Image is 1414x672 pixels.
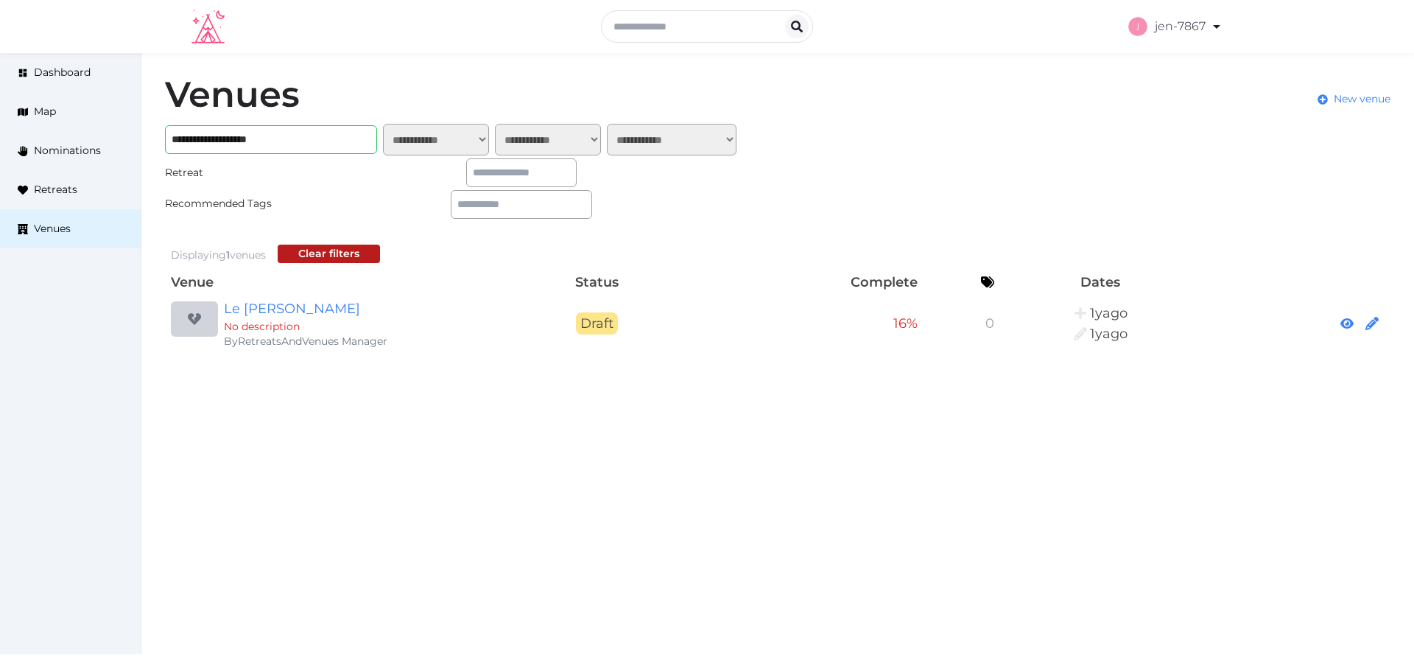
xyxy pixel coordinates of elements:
span: New venue [1334,91,1390,107]
span: 9:27PM, October 10th, 2024 [1090,305,1128,321]
div: Recommended Tags [165,196,306,211]
div: Clear filters [298,246,359,262]
a: jen-7867 [1128,6,1223,47]
span: Nominations [34,143,101,158]
span: Dashboard [34,65,91,80]
span: No description [224,320,300,333]
span: Retreats [34,182,77,197]
div: Retreat [165,165,306,181]
span: 1 [226,248,230,262]
span: Map [34,104,56,119]
a: Le [PERSON_NAME] [224,298,507,319]
th: Venue [165,269,513,295]
div: Displaying venues [171,248,266,263]
th: Complete [682,269,924,295]
button: Clear filters [278,245,380,263]
span: 9:27PM, October 10th, 2024 [1090,326,1128,342]
h1: Venues [165,77,300,112]
span: 16 % [893,315,918,332]
th: Status [513,269,682,295]
a: New venue [1318,91,1390,107]
th: Dates [1000,269,1201,295]
span: 0 [985,315,994,332]
span: Draft [576,312,618,335]
span: Venues [34,221,71,237]
div: By RetreatsAndVenues Manager [224,334,507,349]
